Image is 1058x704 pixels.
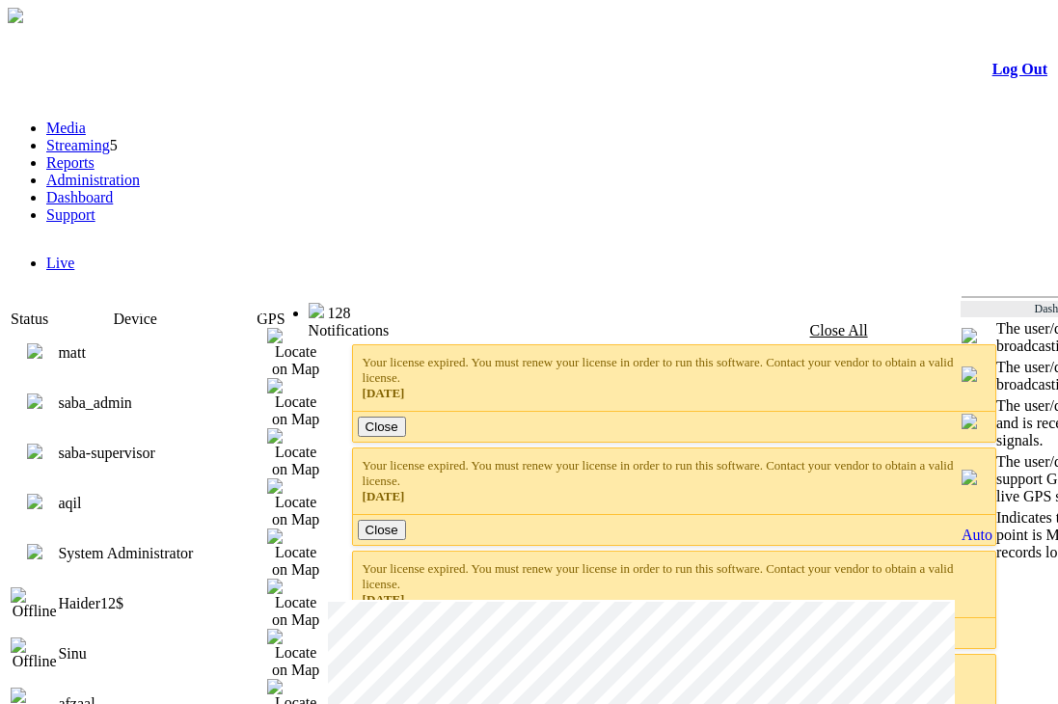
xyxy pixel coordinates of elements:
[363,355,987,401] div: Your license expired. You must renew your license in order to run this software. Contact your ven...
[46,206,95,223] a: Support
[46,255,74,271] a: Live
[46,137,110,153] a: Streaming
[363,592,405,607] span: [DATE]
[363,458,987,504] div: Your license expired. You must renew your license in order to run this software. Contact your ven...
[328,305,351,321] span: 128
[992,61,1047,77] a: Log Out
[363,386,405,400] span: [DATE]
[46,189,113,205] a: Dashboard
[962,414,977,429] img: crosshair_blue.png
[11,311,114,328] td: Status
[962,470,977,485] img: crosshair_gray.png
[110,137,118,153] span: 5
[46,120,86,136] a: Media
[962,366,977,382] img: miniNoPlay.png
[25,304,270,318] span: Welcome, System Administrator (Administrator)
[46,154,95,171] a: Reports
[363,489,405,503] span: [DATE]
[309,303,324,318] img: bell25.png
[358,520,406,540] button: Close
[11,637,58,670] img: Offline
[46,172,140,188] a: Administration
[810,322,868,338] a: Close All
[11,587,58,620] img: Offline
[962,527,992,543] span: Auto
[309,322,1010,339] div: Notifications
[363,561,987,608] div: Your license expired. You must renew your license in order to run this software. Contact your ven...
[962,328,977,343] img: miniPlay.png
[8,8,23,23] img: arrow-3.png
[358,417,406,437] button: Close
